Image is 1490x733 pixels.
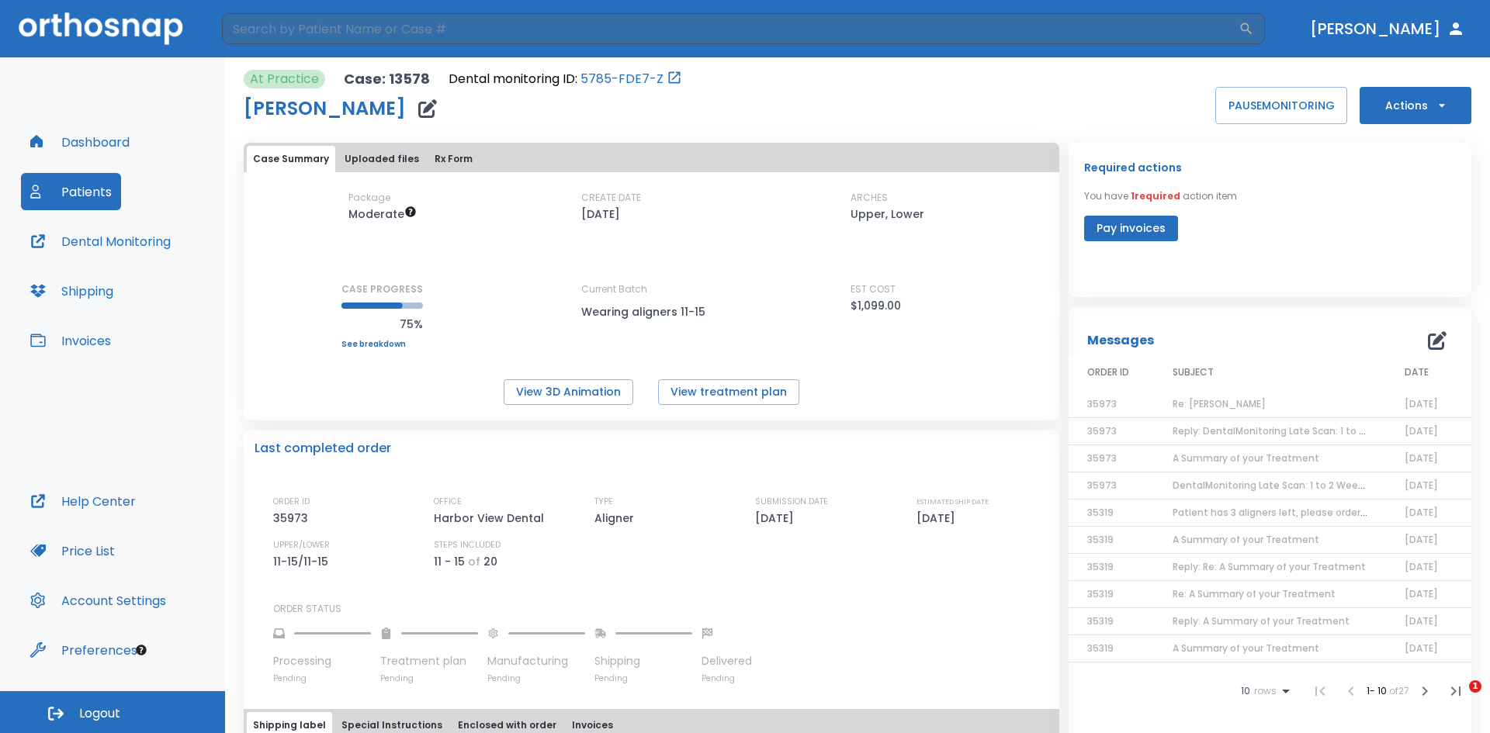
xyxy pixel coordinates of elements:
p: [DATE] [917,509,961,527]
p: Harbor View Dental [434,509,549,527]
p: Required actions [1084,158,1182,177]
span: 1 [1469,680,1481,693]
span: Up to 20 Steps (40 aligners) [348,206,417,222]
span: 35973 [1087,424,1117,437]
p: [DATE] [755,509,799,527]
span: A Summary of your Treatment [1173,533,1319,546]
p: $1,099.00 [851,296,901,315]
span: ORDER ID [1087,365,1129,379]
p: Aligner [594,509,639,527]
p: CREATE DATE [581,191,641,205]
p: Messages [1087,331,1154,350]
h1: [PERSON_NAME] [244,99,406,118]
span: 35319 [1087,533,1114,546]
span: A Summary of your Treatment [1173,451,1319,465]
p: Last completed order [255,439,391,458]
p: You have action item [1084,189,1237,203]
div: Open patient in dental monitoring portal [449,70,682,88]
span: 35319 [1087,560,1114,573]
span: 35319 [1087,587,1114,600]
span: 35973 [1087,451,1117,465]
p: EST COST [851,282,896,296]
p: Case: 13578 [344,70,430,88]
p: [DATE] [581,205,620,223]
p: CASE PROGRESS [341,282,423,296]
a: See breakdown [341,340,423,349]
button: Uploaded files [338,146,425,172]
span: DentalMonitoring Late Scan: 1 to 2 Weeks Notification [1173,479,1427,492]
span: 35973 [1087,479,1117,492]
p: ORDER ID [273,495,310,509]
button: Rx Form [428,146,479,172]
p: Pending [702,672,752,684]
span: Logout [79,705,120,722]
button: Price List [21,532,124,569]
p: Delivered [702,653,752,669]
span: 1 required [1131,189,1180,202]
p: Pending [487,672,585,684]
span: [DATE] [1405,533,1438,546]
button: Actions [1360,87,1471,124]
p: Pending [380,672,478,684]
p: Current Batch [581,282,721,296]
p: ESTIMATED SHIP DATE [917,495,989,509]
p: Dental monitoring ID: [449,70,577,88]
span: Patient has 3 aligners left, please order next set! [1173,506,1406,519]
p: of [468,552,480,571]
button: Dashboard [21,123,139,161]
span: 10 [1241,686,1250,697]
p: Upper, Lower [851,205,924,223]
button: Invoices [21,322,120,359]
p: 35973 [273,509,314,527]
span: [DATE] [1405,397,1438,410]
span: [DATE] [1405,560,1438,573]
span: Reply: DentalMonitoring Late Scan: 1 to 2 Weeks Notification [1173,424,1457,437]
button: Patients [21,173,121,210]
p: 20 [483,552,497,571]
span: Re: [PERSON_NAME] [1173,397,1266,410]
span: SUBJECT [1173,365,1214,379]
button: [PERSON_NAME] [1304,15,1471,43]
button: Help Center [21,482,145,520]
span: 1 - 10 [1367,684,1389,697]
p: ORDER STATUS [273,602,1048,616]
span: [DATE] [1405,506,1438,519]
button: Case Summary [247,146,335,172]
span: [DATE] [1405,451,1438,465]
img: Orthosnap [19,12,183,44]
span: Reply: A Summary of your Treatment [1173,614,1350,628]
p: Shipping [594,653,692,669]
span: [DATE] [1405,641,1438,655]
p: At Practice [250,70,319,88]
span: DATE [1405,365,1429,379]
p: Package [348,191,390,205]
span: rows [1250,686,1277,697]
button: Preferences [21,631,147,669]
button: Dental Monitoring [21,223,180,260]
span: A Summary of your Treatment [1173,641,1319,655]
span: Re: A Summary of your Treatment [1173,587,1336,600]
p: Processing [273,653,371,669]
span: 35319 [1087,641,1114,655]
span: of 27 [1389,684,1409,697]
input: Search by Patient Name or Case # [222,13,1239,44]
a: Shipping [21,272,123,309]
p: UPPER/LOWER [273,538,330,552]
p: 75% [341,315,423,334]
button: Account Settings [21,582,175,619]
iframe: Intercom live chat [1437,680,1474,717]
p: TYPE [594,495,613,509]
p: 11-15/11-15 [273,552,334,571]
span: [DATE] [1405,614,1438,628]
span: [DATE] [1405,479,1438,492]
a: 5785-FDE7-Z [580,70,664,88]
p: Wearing aligners 11-15 [581,303,721,321]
